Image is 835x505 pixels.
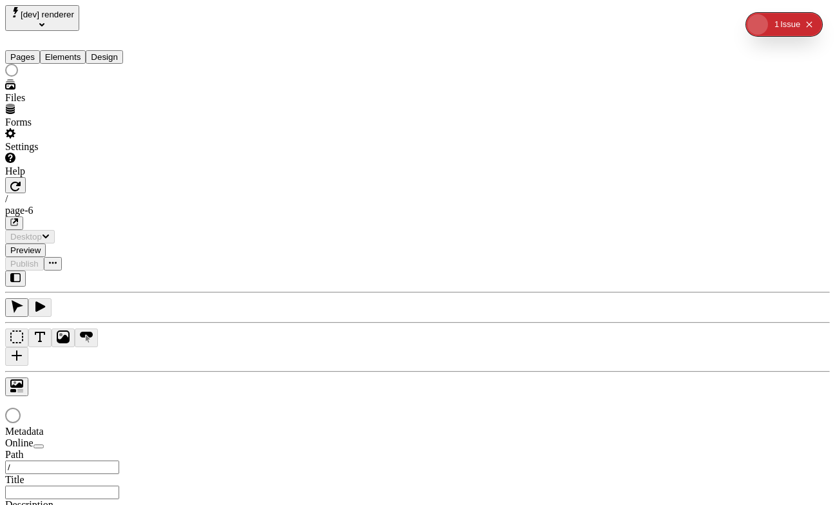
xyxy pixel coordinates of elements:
[5,92,160,104] div: Files
[28,329,52,347] button: Text
[5,329,28,347] button: Box
[5,117,160,128] div: Forms
[5,257,44,271] button: Publish
[5,50,40,64] button: Pages
[75,329,98,347] button: Button
[5,205,830,216] div: page-6
[86,50,123,64] button: Design
[40,50,86,64] button: Elements
[5,5,79,31] button: Select site
[5,437,34,448] span: Online
[5,243,46,257] button: Preview
[5,230,55,243] button: Desktop
[5,166,160,177] div: Help
[5,193,830,205] div: /
[5,141,160,153] div: Settings
[5,426,160,437] div: Metadata
[10,232,42,242] span: Desktop
[10,245,41,255] span: Preview
[5,474,24,485] span: Title
[21,10,74,19] span: [dev] renderer
[5,449,23,460] span: Path
[52,329,75,347] button: Image
[10,259,39,269] span: Publish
